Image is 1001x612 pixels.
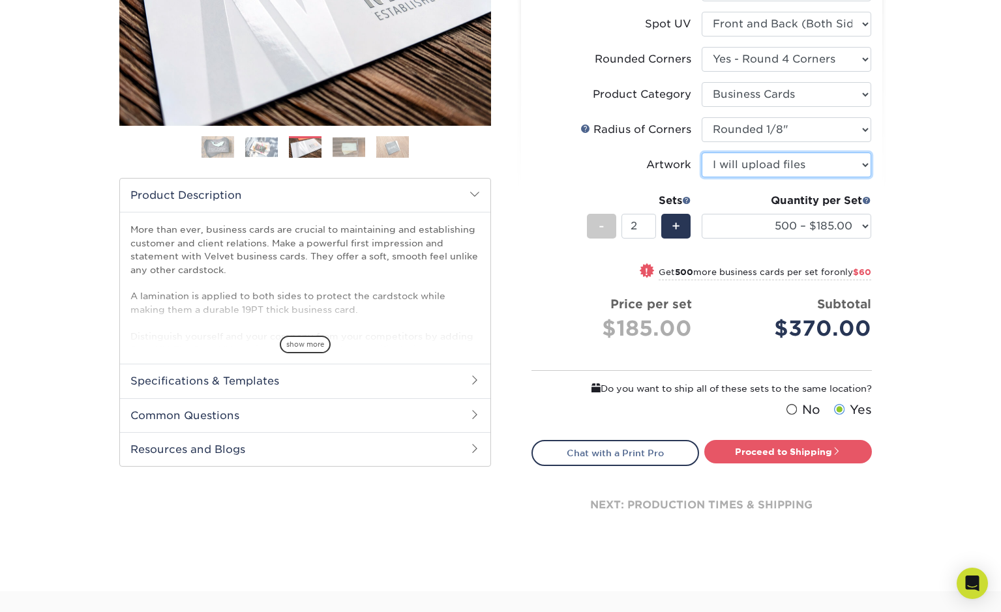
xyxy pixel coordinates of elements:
span: $60 [853,267,871,277]
small: Get more business cards per set for [659,267,871,280]
div: Do you want to ship all of these sets to the same location? [531,381,872,396]
div: Radius of Corners [580,122,691,138]
strong: Subtotal [817,297,871,311]
img: Business Cards 01 [202,131,234,164]
div: Product Category [593,87,691,102]
h2: Specifications & Templates [120,364,490,398]
label: Yes [831,401,872,419]
div: Sets [587,193,691,209]
div: $185.00 [542,313,692,344]
div: Spot UV [645,16,691,32]
h2: Common Questions [120,398,490,432]
span: only [834,267,871,277]
strong: 500 [675,267,693,277]
strong: Price per set [610,297,692,311]
span: + [672,216,680,236]
div: Quantity per Set [702,193,871,209]
img: Business Cards 05 [376,136,409,158]
span: - [599,216,605,236]
span: ! [645,265,648,278]
span: show more [280,336,331,353]
div: Artwork [646,157,691,173]
h2: Product Description [120,179,490,212]
h2: Resources and Blogs [120,432,490,466]
img: Business Cards 03 [289,138,321,158]
p: More than ever, business cards are crucial to maintaining and establishing customer and client re... [130,223,480,435]
div: Open Intercom Messenger [957,568,988,599]
div: $370.00 [711,313,871,344]
div: next: production times & shipping [531,466,872,544]
a: Proceed to Shipping [704,440,872,463]
img: Business Cards 02 [245,137,278,157]
img: Business Cards 04 [333,137,365,157]
a: Chat with a Print Pro [531,440,699,466]
label: No [783,401,820,419]
div: Rounded Corners [595,51,691,67]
